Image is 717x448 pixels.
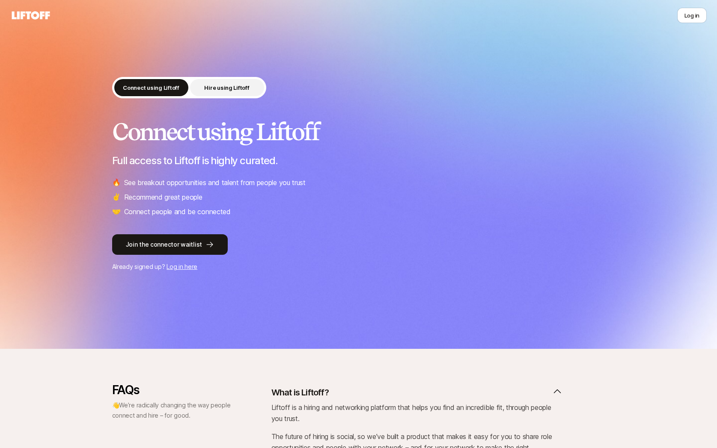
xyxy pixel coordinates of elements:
[112,383,232,397] p: FAQs
[112,400,232,421] p: 👋
[124,177,306,188] p: See breakout opportunities and talent from people you trust
[112,177,121,188] span: 🔥
[271,402,562,424] p: Liftoff is a hiring and networking platform that helps you find an incredible fit, through people...
[204,83,249,92] p: Hire using Liftoff
[167,263,197,270] a: Log in here
[112,234,605,255] a: Join the connector waitlist
[271,386,329,398] p: What is Liftoff?
[123,83,179,92] p: Connect using Liftoff
[112,401,231,419] span: We’re radically changing the way people connect and hire – for good.
[112,155,605,167] p: Full access to Liftoff is highly curated.
[112,206,121,217] span: 🤝
[124,192,202,203] p: Recommend great people
[112,119,605,144] h2: Connect using Liftoff
[112,262,605,272] p: Already signed up?
[112,192,121,203] span: ✌️
[124,206,231,217] p: Connect people and be connected
[271,383,562,402] button: What is Liftoff?
[677,8,707,23] button: Log in
[112,234,228,255] button: Join the connector waitlist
